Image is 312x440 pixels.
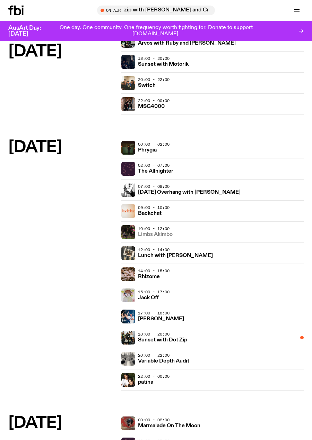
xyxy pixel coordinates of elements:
img: A greeny-grainy film photo of Bela, John and Bindi at night. They are standing in a backyard on g... [121,141,135,155]
span: 18:00 - 20:00 [138,56,170,61]
h3: Sunset with Dot Zip [138,338,187,343]
h3: Jack Off [138,295,159,301]
h3: The Allnighter [138,169,173,174]
h3: Variable Depth Audit [138,359,189,364]
h2: [DATE] [8,44,116,59]
img: A black and white Rorschach [121,352,135,366]
span: 18:00 - 20:00 [138,331,170,337]
img: A warm film photo of the switch team sitting close together. from left to right: Cedar, Lau, Sand... [121,76,135,90]
img: a dotty lady cuddling her cat amongst flowers [121,288,135,302]
a: Sunset with Dot Zip [138,336,187,343]
p: One day. One community. One frequency worth fighting for. Donate to support [DOMAIN_NAME]. [58,25,254,37]
span: 14:00 - 15:00 [138,268,170,274]
span: 22:00 - 00:00 [138,98,170,103]
span: 20:00 - 22:00 [138,77,170,82]
span: 02:00 - 07:00 [138,163,170,168]
a: Variable Depth Audit [138,357,189,364]
a: Lunch with [PERSON_NAME] [138,252,213,258]
h2: [DATE] [8,415,116,431]
h3: AusArt Day: [DATE] [8,25,53,37]
h3: [PERSON_NAME] [138,317,184,322]
a: Rhizome [138,273,160,279]
h3: [DATE] Overhang with [PERSON_NAME] [138,190,241,195]
span: 15:00 - 17:00 [138,289,170,295]
h3: Lunch with [PERSON_NAME] [138,253,213,258]
h3: patina [138,380,153,385]
h3: Backchat [138,211,162,216]
img: Jackson sits at an outdoor table, legs crossed and gazing at a black and brown dog also sitting a... [121,225,135,239]
button: On Airdot.zip with [PERSON_NAME] and Crescendoll [97,6,215,15]
a: Arvos with Ruby and [PERSON_NAME] [138,39,236,46]
h3: Marmalade On The Moon [138,423,200,429]
h3: Sunset with Motorik [138,62,189,67]
img: A polaroid of Ella Avni in the studio on top of the mixer which is also located in the studio. [121,246,135,260]
a: Marmalade On The Moon [138,422,200,429]
span: 17:00 - 18:00 [138,310,170,316]
h2: [DATE] [8,140,116,155]
span: 00:00 - 02:00 [138,417,170,423]
span: 22:00 - 00:00 [138,374,170,379]
a: Phrygia [138,146,157,153]
a: Jack Off [138,294,159,301]
h3: Rhizome [138,274,160,279]
span: 20:00 - 22:00 [138,352,170,358]
span: 07:00 - 09:00 [138,184,170,189]
a: [PERSON_NAME] [138,315,184,322]
h3: Limbs Akimbo [138,232,173,237]
a: patina [138,378,153,385]
h3: Switch [138,83,156,88]
span: 12:00 - 14:00 [138,247,170,253]
img: A close up picture of a bunch of ginger roots. Yellow squiggles with arrows, hearts and dots are ... [121,267,135,281]
h3: Arvos with Ruby and [PERSON_NAME] [138,41,236,46]
h3: Phrygia [138,148,157,153]
a: Switch [138,82,156,88]
span: 10:00 - 12:00 [138,226,170,231]
a: Backchat [138,210,162,216]
a: Sunset with Motorik [138,61,189,67]
a: Limbs Akimbo [138,231,173,237]
img: Tommy - Persian Rug [121,416,135,430]
a: The Allnighter [138,167,173,174]
a: MSG4000 [138,103,165,109]
a: [DATE] Overhang with [PERSON_NAME] [138,189,241,195]
span: 00:00 - 02:00 [138,141,170,147]
h3: MSG4000 [138,104,165,109]
img: An overexposed, black and white profile of Kate, shot from the side. She is covering her forehead... [121,183,135,197]
span: 09:00 - 10:00 [138,205,170,210]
